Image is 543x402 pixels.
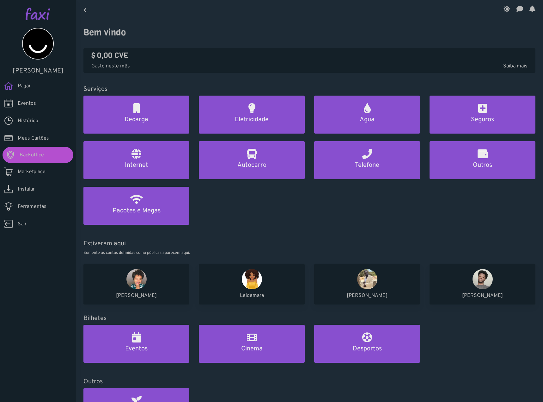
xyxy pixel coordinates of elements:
[83,85,535,93] h5: Serviços
[3,147,73,163] a: Backoffice
[91,116,182,123] h5: Recarga
[83,27,535,38] h3: Bem vindo
[437,116,528,123] h5: Seguros
[199,141,305,179] a: Autocarro
[473,269,493,289] img: Dannyel Pina
[91,161,182,169] h5: Internet
[199,96,305,134] a: Eletricidade
[91,62,528,70] p: Gasto neste mês
[18,100,36,107] span: Eventos
[322,116,412,123] h5: Agua
[242,269,262,289] img: Leidemara
[91,51,528,70] a: $ 0,00 CVE Gasto neste mêsSaiba mais
[83,315,535,322] h5: Bilhetes
[91,345,182,353] h5: Eventos
[430,141,535,179] a: Outros
[91,51,528,60] h4: $ 0,00 CVE
[314,141,420,179] a: Telefone
[206,345,297,353] h5: Cinema
[435,292,530,299] p: [PERSON_NAME]
[204,292,300,299] p: Leidemara
[430,96,535,134] a: Seguros
[18,117,38,125] span: Histórico
[91,207,182,215] h5: Pacotes e Megas
[18,203,46,210] span: Ferramentas
[314,96,420,134] a: Agua
[503,62,528,70] span: Saiba mais
[9,67,66,75] h5: [PERSON_NAME]
[83,141,189,179] a: Internet
[83,264,189,305] a: Hélida Camacho [PERSON_NAME]
[322,161,412,169] h5: Telefone
[18,168,46,176] span: Marketplace
[18,135,49,142] span: Meus Cartões
[18,82,31,90] span: Pagar
[199,325,305,363] a: Cinema
[83,250,535,256] p: Somente as contas definidas como públicas aparecem aqui.
[83,378,535,386] h5: Outros
[18,220,27,228] span: Sair
[199,264,305,305] a: Leidemara Leidemara
[314,264,420,305] a: Anax Andrade [PERSON_NAME]
[314,325,420,363] a: Desportos
[9,28,66,75] a: [PERSON_NAME]
[430,264,535,305] a: Dannyel Pina [PERSON_NAME]
[437,161,528,169] h5: Outros
[319,292,415,299] p: [PERSON_NAME]
[18,185,35,193] span: Instalar
[206,116,297,123] h5: Eletricidade
[83,187,189,225] a: Pacotes e Megas
[83,325,189,363] a: Eventos
[83,96,189,134] a: Recarga
[322,345,412,353] h5: Desportos
[206,161,297,169] h5: Autocarro
[88,292,184,299] p: [PERSON_NAME]
[20,151,44,159] span: Backoffice
[83,240,535,248] h5: Estiveram aqui
[357,269,377,289] img: Anax Andrade
[126,269,147,289] img: Hélida Camacho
